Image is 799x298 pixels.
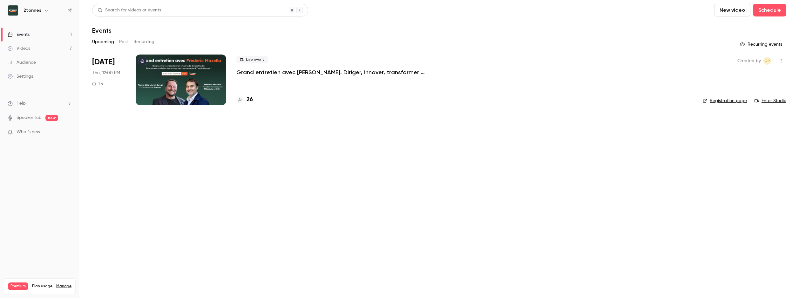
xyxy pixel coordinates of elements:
span: What's new [17,129,40,135]
span: Gabrielle Piot [763,57,771,65]
span: [DATE] [92,57,115,67]
button: Past [119,37,128,47]
span: Live event [236,56,268,63]
button: New video [714,4,750,16]
div: Search for videos or events [98,7,161,14]
a: Manage [56,284,71,289]
li: help-dropdown-opener [8,100,72,107]
button: Schedule [753,4,786,16]
button: Recurring [133,37,155,47]
span: Premium [8,282,28,290]
div: Oct 16 Thu, 12:00 PM (Europe/Paris) [92,55,125,105]
iframe: Noticeable Trigger [64,129,72,135]
div: 1 h [92,81,103,86]
a: SpeakerHub [17,114,42,121]
a: Grand entretien avec [PERSON_NAME]. Diriger, innover, transformer en période d’incertitude : peut... [236,68,427,76]
a: Registration page [703,98,747,104]
div: Settings [8,73,33,80]
span: Help [17,100,26,107]
h6: 2tonnes [24,7,41,14]
img: 2tonnes [8,5,18,16]
a: 26 [236,95,253,104]
div: Events [8,31,30,38]
span: Created by [737,57,761,65]
a: Enter Studio [755,98,786,104]
button: Upcoming [92,37,114,47]
span: Plan usage [32,284,52,289]
h4: 26 [247,95,253,104]
button: Recurring events [737,39,786,49]
span: Thu, 12:00 PM [92,70,120,76]
span: GP [764,57,770,65]
span: new [45,115,58,121]
div: Audience [8,59,36,66]
div: Videos [8,45,30,52]
h1: Events [92,27,112,34]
